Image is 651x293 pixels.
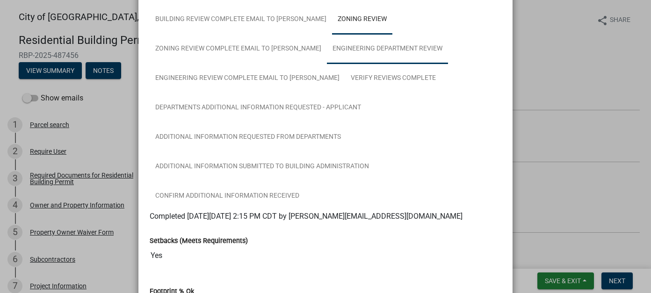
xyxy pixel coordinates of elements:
[327,34,448,64] a: Engineering Department Review
[332,5,392,35] a: Zoning Review
[150,212,463,221] span: Completed [DATE][DATE] 2:15 PM CDT by [PERSON_NAME][EMAIL_ADDRESS][DOMAIN_NAME]
[150,122,347,152] a: Additional information requested from departments
[150,5,332,35] a: Building Review Complete Email to [PERSON_NAME]
[150,93,367,123] a: Departments Additional Information Requested - Applicant
[150,181,305,211] a: Confirm Additional Information Received
[150,152,375,182] a: Additional Information submitted to Building Administration
[150,34,327,64] a: Zoning Review Complete Email to [PERSON_NAME]
[150,64,345,93] a: Engineering Review Complete Email to [PERSON_NAME]
[150,238,248,244] label: Setbacks (Meets Requirements)
[345,64,441,93] a: Verify Reviews Complete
